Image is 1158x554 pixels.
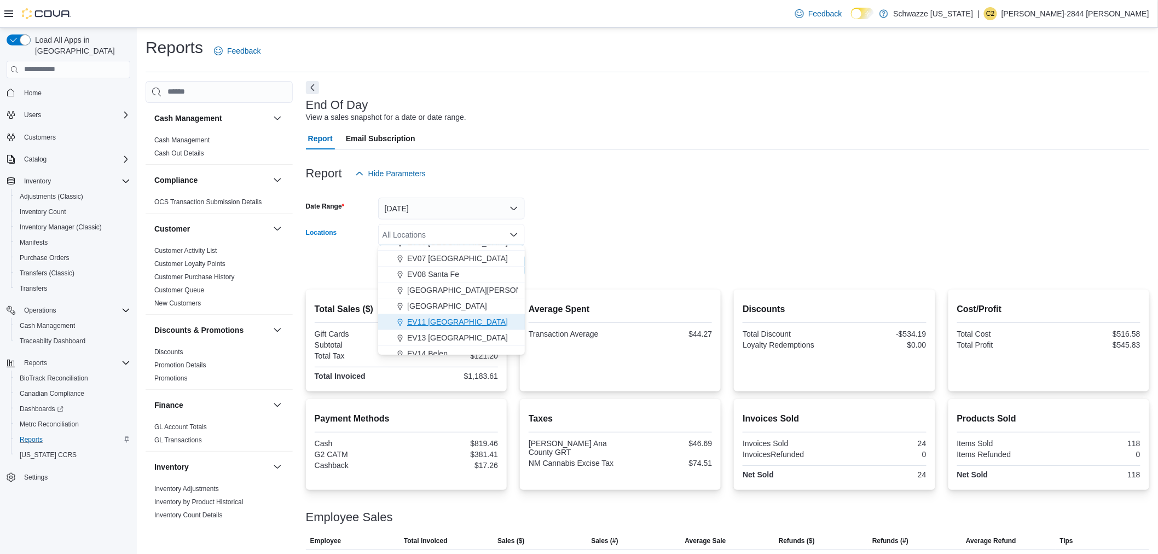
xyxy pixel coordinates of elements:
div: NM Cannabis Excise Tax [529,459,618,468]
div: Items Refunded [957,450,1047,459]
div: InvoicesRefunded [743,450,832,459]
span: EV14 Belen [407,348,448,359]
button: Catalog [20,153,51,166]
button: Inventory [271,460,284,474]
div: Gift Cards [315,330,404,338]
strong: Net Sold [957,470,988,479]
a: Customer Loyalty Points [154,260,225,268]
a: BioTrack Reconciliation [15,372,92,385]
span: Refunds ($) [779,536,815,545]
a: Reports [15,433,47,446]
div: Total Tax [315,351,404,360]
a: Customer Queue [154,286,204,294]
button: Customers [2,129,135,145]
div: $0.00 [837,341,927,349]
span: Refunds (#) [872,536,908,545]
button: Manifests [11,235,135,250]
span: Purchase Orders [20,253,70,262]
a: Cash Management [154,136,210,144]
a: Manifests [15,236,52,249]
span: Manifests [15,236,130,249]
a: Customer Activity List [154,247,217,255]
div: Loyalty Redemptions [743,341,832,349]
div: 118 [1051,439,1140,448]
button: Settings [2,469,135,485]
span: Dashboards [20,405,63,413]
span: Customer Activity List [154,246,217,255]
div: Customer [146,244,293,314]
a: Customer Purchase History [154,273,235,281]
h3: Customer [154,223,190,234]
button: Transfers [11,281,135,296]
span: Feedback [808,8,842,19]
button: EV08 Santa Fe [378,267,525,282]
span: EV13 [GEOGRAPHIC_DATA] [407,332,508,343]
button: Users [2,107,135,123]
a: Canadian Compliance [15,387,89,400]
h2: Cost/Profit [957,303,1140,316]
button: Finance [154,400,269,411]
div: -$534.19 [837,330,927,338]
span: Inventory Count [20,207,66,216]
div: $44.27 [623,330,713,338]
span: Inventory [20,175,130,188]
nav: Complex example [7,80,130,514]
span: Inventory Adjustments [154,484,219,493]
button: Canadian Compliance [11,386,135,401]
button: Compliance [271,174,284,187]
span: Catalog [24,155,47,164]
span: Settings [24,473,48,482]
h3: Finance [154,400,183,411]
a: Inventory Manager (Classic) [15,221,106,234]
button: Discounts & Promotions [271,324,284,337]
a: Transfers [15,282,51,295]
div: G2 CATM [315,450,404,459]
button: Compliance [154,175,269,186]
span: BioTrack Reconciliation [20,374,88,383]
a: OCS Transaction Submission Details [154,198,262,206]
span: Sales (#) [591,536,618,545]
div: View a sales snapshot for a date or date range. [306,112,466,123]
a: Discounts [154,348,183,356]
button: EV07 [GEOGRAPHIC_DATA] [378,251,525,267]
a: Customers [20,131,60,144]
span: Transfers [20,284,47,293]
a: New Customers [154,299,201,307]
div: $46.69 [623,439,713,448]
span: Transfers (Classic) [15,267,130,280]
div: Compliance [146,195,293,213]
div: Transaction Average [529,330,618,338]
button: Transfers (Classic) [11,266,135,281]
span: GL Transactions [154,436,202,445]
p: [PERSON_NAME]-2844 [PERSON_NAME] [1001,7,1149,20]
span: Reports [20,356,130,370]
span: Customer Loyalty Points [154,259,225,268]
button: Customer [271,222,284,235]
button: Discounts & Promotions [154,325,269,336]
span: Reports [20,435,43,444]
div: Cash [315,439,404,448]
a: Adjustments (Classic) [15,190,88,203]
span: Cash Out Details [154,149,204,158]
button: Metrc Reconciliation [11,417,135,432]
span: Cash Management [20,321,75,330]
span: Canadian Compliance [20,389,84,398]
span: Dashboards [15,402,130,415]
div: Cash Management [146,134,293,164]
span: Load All Apps in [GEOGRAPHIC_DATA] [31,34,130,56]
h1: Reports [146,37,203,59]
span: Total Invoiced [404,536,448,545]
a: GL Account Totals [154,423,207,431]
a: Settings [20,471,52,484]
div: $121.20 [408,351,498,360]
span: Reports [24,359,47,367]
button: [GEOGRAPHIC_DATA] [378,298,525,314]
span: Feedback [227,45,260,56]
span: Inventory [24,177,51,186]
button: Traceabilty Dashboard [11,333,135,349]
span: Metrc Reconciliation [15,418,130,431]
span: Traceabilty Dashboard [15,334,130,348]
